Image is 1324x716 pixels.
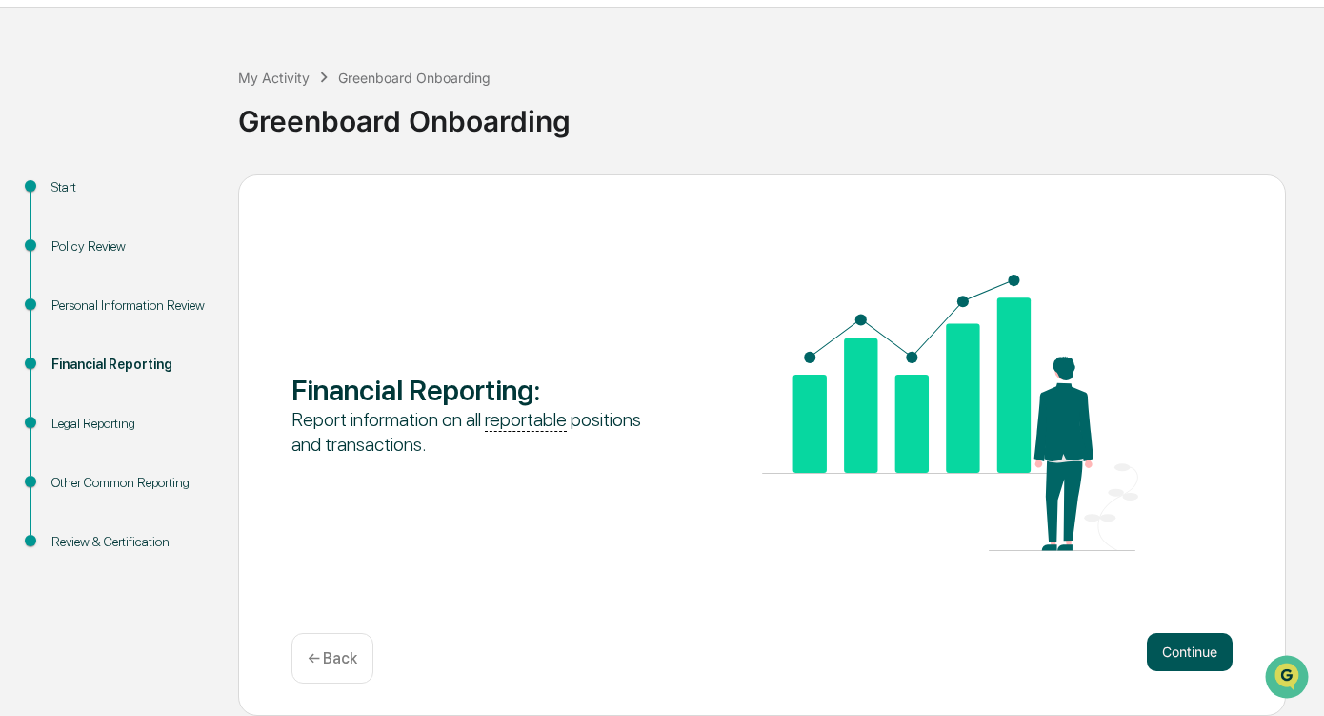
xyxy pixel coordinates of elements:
div: Greenboard Onboarding [238,89,1314,138]
div: Policy Review [51,236,208,256]
div: Personal Information Review [51,296,208,316]
img: Financial Reporting [762,275,1138,551]
a: 🗄️Attestations [130,233,244,267]
button: Continue [1147,633,1233,671]
div: My Activity [238,70,310,86]
a: Powered byPylon [134,322,231,338]
div: Other Common Reporting [51,473,208,493]
input: Clear [50,87,314,107]
div: Report information on all positions and transactions. [291,407,668,457]
img: 1746055101610-c473b297-6a78-478c-a979-82029cc54cd1 [19,146,53,180]
div: Start [51,177,208,197]
div: Review & Certification [51,532,208,552]
div: Legal Reporting [51,414,208,434]
div: Financial Reporting [51,355,208,375]
div: 🗄️ [138,242,153,257]
span: Pylon [190,323,231,338]
a: 🖐️Preclearance [11,233,130,267]
u: reportable [485,408,567,432]
div: We're available if you need us! [65,165,241,180]
iframe: Open customer support [1263,653,1314,705]
div: Greenboard Onboarding [338,70,491,86]
div: Financial Reporting : [291,373,668,407]
a: 🔎Data Lookup [11,269,128,303]
button: Start new chat [324,152,347,174]
span: Attestations [157,240,236,259]
p: How can we help? [19,40,347,71]
span: Data Lookup [38,276,120,296]
div: Start new chat [65,146,312,165]
span: Preclearance [38,240,123,259]
div: 🔎 [19,278,34,294]
div: 🖐️ [19,242,34,257]
p: ← Back [308,649,357,667]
